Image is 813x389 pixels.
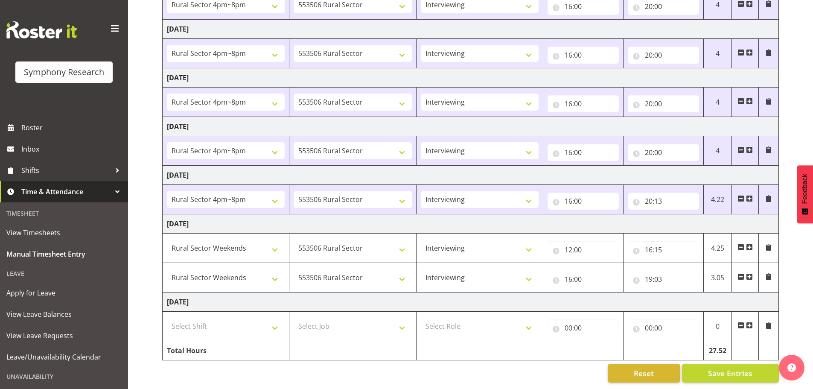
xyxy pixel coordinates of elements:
span: Inbox [21,143,124,155]
span: View Leave Requests [6,329,122,342]
span: Save Entries [708,368,752,379]
td: 4 [703,136,732,166]
span: Time & Attendance [21,185,111,198]
td: 4.22 [703,185,732,214]
div: Symphony Research [24,66,104,79]
input: Click to select... [548,95,619,112]
td: 4.25 [703,234,732,263]
input: Click to select... [628,271,699,288]
td: 27.52 [703,341,732,360]
div: Unavailability [2,368,126,385]
td: [DATE] [163,214,779,234]
div: Leave [2,265,126,282]
td: [DATE] [163,68,779,88]
a: View Timesheets [2,222,126,243]
input: Click to select... [548,193,619,210]
input: Click to select... [628,144,699,161]
input: Click to select... [548,144,619,161]
td: 0 [703,312,732,341]
td: 4 [703,39,732,68]
td: [DATE] [163,20,779,39]
input: Click to select... [628,47,699,64]
input: Click to select... [628,95,699,112]
a: Apply for Leave [2,282,126,304]
td: 3.05 [703,263,732,292]
input: Click to select... [628,193,699,210]
span: Roster [21,121,124,134]
input: Click to select... [548,47,619,64]
td: 4 [703,88,732,117]
span: Shifts [21,164,111,177]
span: Manual Timesheet Entry [6,248,122,260]
input: Click to select... [548,271,619,288]
input: Click to select... [628,319,699,336]
span: Apply for Leave [6,287,122,299]
a: View Leave Requests [2,325,126,346]
img: Rosterit website logo [6,21,77,38]
span: Feedback [801,174,809,204]
span: Leave/Unavailability Calendar [6,351,122,363]
div: Timesheet [2,205,126,222]
span: View Timesheets [6,226,122,239]
span: Reset [634,368,654,379]
img: help-xxl-2.png [787,363,796,372]
a: Leave/Unavailability Calendar [2,346,126,368]
td: Total Hours [163,341,289,360]
span: View Leave Balances [6,308,122,321]
button: Reset [608,364,680,383]
input: Click to select... [628,241,699,258]
td: [DATE] [163,292,779,312]
a: Manual Timesheet Entry [2,243,126,265]
button: Save Entries [682,364,779,383]
td: [DATE] [163,117,779,136]
input: Click to select... [548,319,619,336]
td: [DATE] [163,166,779,185]
input: Click to select... [548,241,619,258]
button: Feedback - Show survey [797,165,813,223]
a: View Leave Balances [2,304,126,325]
